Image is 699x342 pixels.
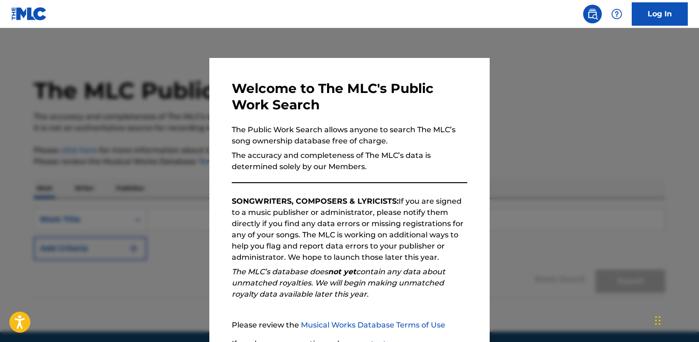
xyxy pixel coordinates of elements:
[232,320,467,331] p: Please review the
[301,321,445,329] a: Musical Works Database Terms of Use
[232,197,399,206] strong: SONGWRITERS, COMPOSERS & LYRICISTS:
[11,7,47,21] img: MLC Logo
[232,196,467,263] p: If you are signed to a music publisher or administrator, please notify them directly if you find ...
[652,297,699,342] iframe: Chat Widget
[232,267,445,299] em: The MLC’s database does contain any data about unmatched royalties. We will begin making unmatche...
[587,8,598,20] img: search
[232,124,467,147] p: The Public Work Search allows anyone to search The MLC’s song ownership database free of charge.
[607,5,626,23] div: Help
[583,5,602,23] a: Public Search
[232,150,467,172] p: The accuracy and completeness of The MLC’s data is determined solely by our Members.
[328,267,356,276] strong: not yet
[655,306,661,335] div: Drag
[632,2,688,26] a: Log In
[232,80,467,113] h3: Welcome to The MLC's Public Work Search
[611,8,622,20] img: help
